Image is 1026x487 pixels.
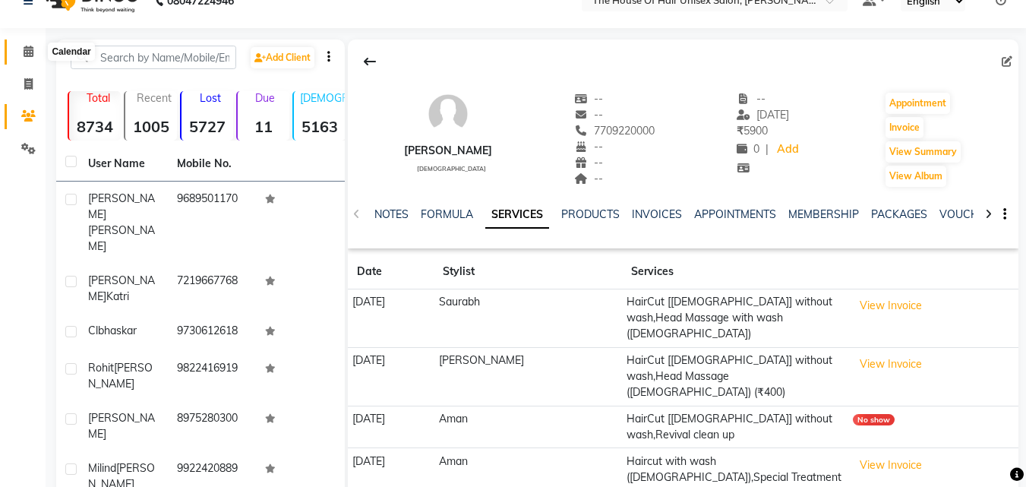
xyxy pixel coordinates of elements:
[348,347,434,406] td: [DATE]
[374,207,409,221] a: NOTES
[574,172,603,185] span: --
[88,324,98,337] span: cl
[354,47,386,76] div: Back to Client
[737,124,768,138] span: 5900
[485,201,549,229] a: SERVICES
[737,142,759,156] span: 0
[434,289,622,348] td: Saurabh
[421,207,473,221] a: FORMULA
[69,117,121,136] strong: 8734
[182,117,233,136] strong: 5727
[694,207,776,221] a: APPOINTMENTS
[88,361,153,391] span: [PERSON_NAME]
[737,108,789,122] span: [DATE]
[71,46,236,69] input: Search by Name/Mobile/Email/Code
[300,91,346,105] p: [DEMOGRAPHIC_DATA]
[88,461,116,475] span: Milind
[853,294,929,318] button: View Invoice
[574,140,603,153] span: --
[168,182,257,264] td: 9689501170
[939,207,999,221] a: VOUCHERS
[574,92,603,106] span: --
[404,143,492,159] div: [PERSON_NAME]
[417,165,486,172] span: [DEMOGRAPHIC_DATA]
[886,166,946,187] button: View Album
[871,207,927,221] a: PACKAGES
[125,117,177,136] strong: 1005
[241,91,289,105] p: Due
[168,401,257,451] td: 8975280300
[294,117,346,136] strong: 5163
[131,91,177,105] p: Recent
[886,93,950,114] button: Appointment
[434,406,622,448] td: Aman
[79,147,168,182] th: User Name
[886,117,923,138] button: Invoice
[188,91,233,105] p: Lost
[168,264,257,314] td: 7219667768
[886,141,961,163] button: View Summary
[853,353,929,376] button: View Invoice
[737,92,766,106] span: --
[348,406,434,448] td: [DATE]
[574,124,655,138] span: 7709220000
[348,289,434,348] td: [DATE]
[622,347,848,406] td: HairCut [[DEMOGRAPHIC_DATA]] without wash,Head Massage ([DEMOGRAPHIC_DATA]) (₹400)
[88,361,114,375] span: rohit
[48,43,94,61] div: Calendar
[788,207,859,221] a: MEMBERSHIP
[561,207,620,221] a: PRODUCTS
[574,156,603,169] span: --
[88,223,155,253] span: [PERSON_NAME]
[168,351,257,401] td: 9822416919
[434,347,622,406] td: [PERSON_NAME]
[853,414,895,425] div: No show
[348,255,434,289] th: Date
[251,47,314,68] a: Add Client
[168,314,257,351] td: 9730612618
[622,289,848,348] td: HairCut [[DEMOGRAPHIC_DATA]] without wash,Head Massage with wash ([DEMOGRAPHIC_DATA])
[106,289,129,303] span: Katri
[425,91,471,137] img: avatar
[88,411,155,441] span: [PERSON_NAME]
[238,117,289,136] strong: 11
[88,274,155,303] span: [PERSON_NAME]
[622,406,848,448] td: HairCut [[DEMOGRAPHIC_DATA]] without wash,Revival clean up
[853,454,929,477] button: View Invoice
[766,141,769,157] span: |
[775,139,801,160] a: Add
[434,255,622,289] th: Stylist
[632,207,682,221] a: INVOICES
[88,191,155,221] span: [PERSON_NAME]
[622,255,848,289] th: Services
[737,124,743,138] span: ₹
[168,147,257,182] th: Mobile No.
[574,108,603,122] span: --
[98,324,137,337] span: bhaskar
[75,91,121,105] p: Total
